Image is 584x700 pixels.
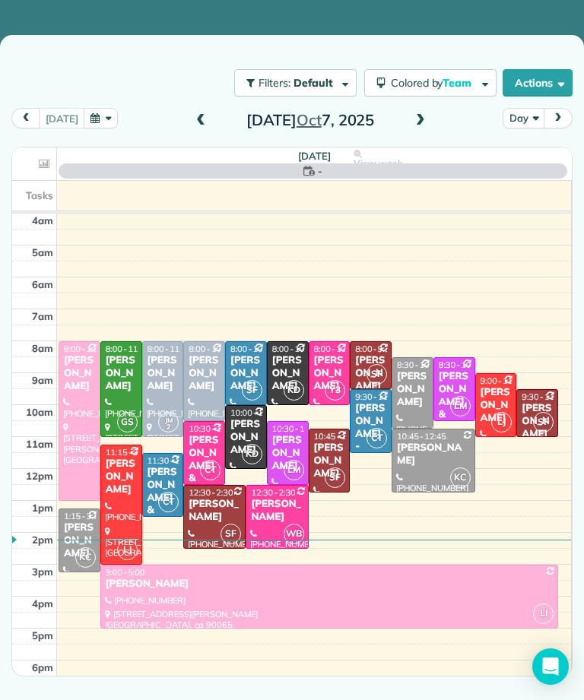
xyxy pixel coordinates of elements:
[215,112,405,128] h2: [DATE] 7, 2025
[227,69,357,97] a: Filters: Default
[364,69,497,97] button: Colored byTeam
[251,487,295,498] span: 12:30 - 2:30
[313,442,346,480] div: [PERSON_NAME]
[75,547,96,568] span: KC
[271,354,304,393] div: [PERSON_NAME]
[32,502,53,514] span: 1pm
[259,76,290,90] span: Filters:
[105,458,138,496] div: [PERSON_NAME]
[105,578,554,591] div: [PERSON_NAME]
[32,246,53,258] span: 5am
[522,391,566,402] span: 9:30 - 11:00
[250,498,303,524] div: [PERSON_NAME]
[438,370,471,460] div: [PERSON_NAME] & [PERSON_NAME]
[26,438,53,450] span: 11am
[26,470,53,482] span: 12pm
[354,157,402,169] span: View week
[297,110,322,129] span: Oct
[11,108,40,128] button: prev
[367,364,387,385] span: SF
[26,189,53,201] span: Tasks
[313,354,346,393] div: [PERSON_NAME]
[367,428,387,448] span: CT
[503,108,544,128] button: Day
[314,344,358,354] span: 8:00 - 10:00
[188,434,221,524] div: [PERSON_NAME] & [PERSON_NAME]
[158,492,179,512] span: CT
[189,344,233,354] span: 8:00 - 10:30
[32,310,53,322] span: 7am
[533,412,554,432] span: SF
[450,396,471,417] span: LM
[242,380,262,401] span: SF
[284,524,304,544] span: WB
[32,629,53,641] span: 5pm
[443,76,474,90] span: Team
[439,360,483,370] span: 8:30 - 10:30
[272,423,322,434] span: 10:30 - 12:30
[159,420,178,435] small: 2
[481,375,525,386] span: 9:00 - 11:00
[230,407,280,418] span: 10:00 - 12:00
[532,648,569,685] div: Open Intercom Messenger
[325,380,345,401] span: Y3
[147,354,179,393] div: [PERSON_NAME]
[32,597,53,610] span: 4pm
[165,416,173,424] span: JM
[64,344,103,354] span: 8:00 - 1:00
[117,412,138,432] span: GS
[503,69,573,97] button: Actions
[188,354,221,393] div: [PERSON_NAME]
[230,344,275,354] span: 8:00 - 10:00
[63,521,96,560] div: [PERSON_NAME]
[234,69,357,97] button: Filters: Default
[480,386,513,425] div: [PERSON_NAME]
[148,455,192,466] span: 11:30 - 1:30
[354,354,387,393] div: [PERSON_NAME]
[544,108,573,128] button: next
[271,434,304,473] div: [PERSON_NAME]
[147,466,179,556] div: [PERSON_NAME] & [PERSON_NAME]
[64,511,103,521] span: 1:15 - 3:15
[272,344,316,354] span: 8:00 - 10:00
[32,278,53,290] span: 6am
[106,344,150,354] span: 8:00 - 11:00
[32,565,53,578] span: 3pm
[521,402,554,441] div: [PERSON_NAME]
[32,214,53,226] span: 4am
[397,360,441,370] span: 8:30 - 10:45
[396,442,471,467] div: [PERSON_NAME]
[355,344,395,354] span: 8:00 - 9:30
[106,447,150,458] span: 11:15 - 3:00
[298,150,331,162] span: [DATE]
[354,402,387,492] div: [PERSON_NAME] - [PERSON_NAME]
[230,418,262,457] div: [PERSON_NAME]
[148,344,192,354] span: 8:00 - 11:00
[396,370,429,409] div: [PERSON_NAME]
[230,354,262,393] div: [PERSON_NAME]
[32,374,53,386] span: 9am
[325,467,345,488] span: SF
[32,534,53,546] span: 2pm
[450,467,471,488] span: KC
[314,431,363,442] span: 10:45 - 12:45
[391,76,477,90] span: Colored by
[188,498,241,524] div: [PERSON_NAME]
[117,540,138,560] span: LJ
[189,487,233,498] span: 12:30 - 2:30
[26,406,53,418] span: 10am
[284,380,304,401] span: KD
[242,444,262,464] span: KD
[533,603,554,624] span: LI
[189,423,238,434] span: 10:30 - 12:30
[397,431,446,442] span: 10:45 - 12:45
[221,524,241,544] span: SF
[32,661,53,673] span: 6pm
[106,567,145,578] span: 3:00 - 5:00
[63,354,96,393] div: [PERSON_NAME]
[355,391,399,402] span: 9:30 - 11:30
[32,342,53,354] span: 8am
[200,460,221,480] span: CT
[294,76,334,90] span: Default
[491,412,512,432] span: LJ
